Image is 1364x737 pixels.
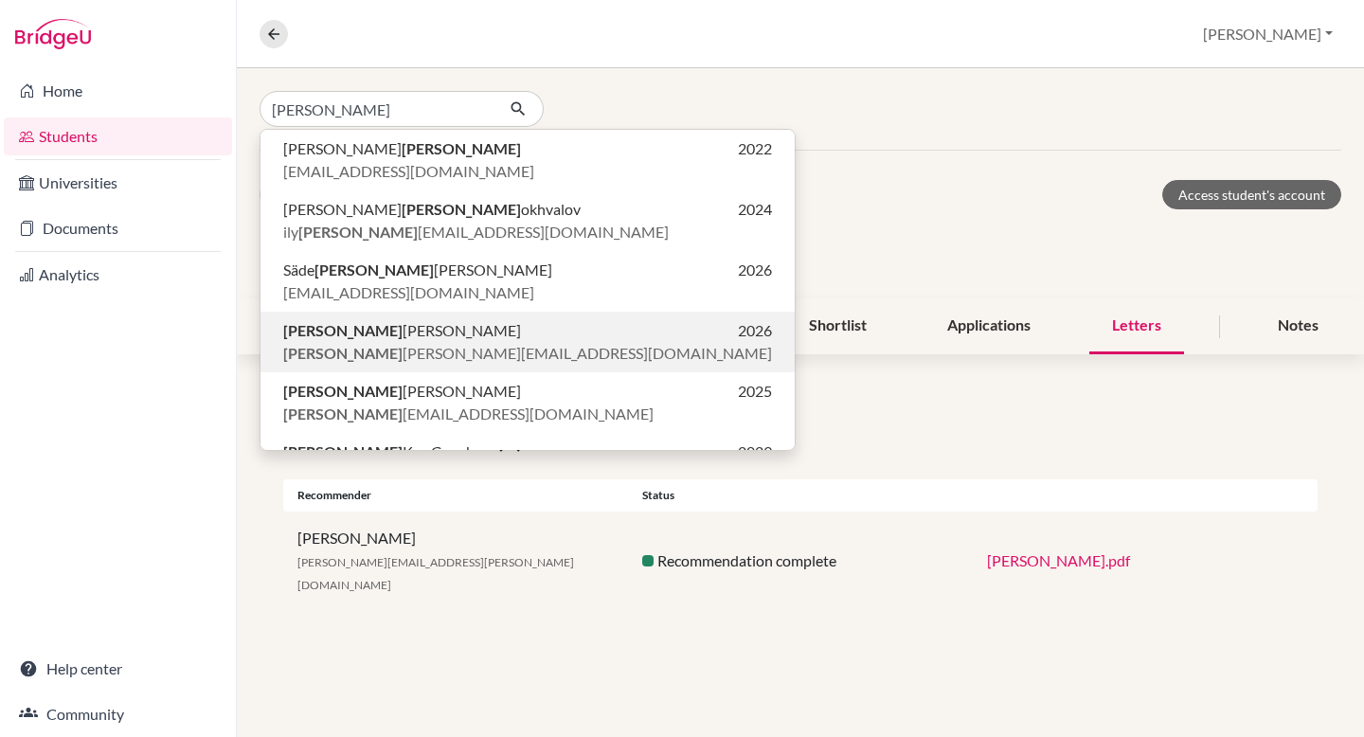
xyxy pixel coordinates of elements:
[4,209,232,247] a: Documents
[738,319,772,342] span: 2026
[1089,298,1184,354] div: Letters
[738,440,772,463] span: 2029
[260,190,795,251] button: [PERSON_NAME][PERSON_NAME]okhvalov2024ily[PERSON_NAME][EMAIL_ADDRESS][DOMAIN_NAME]
[260,130,795,190] button: [PERSON_NAME][PERSON_NAME]2022[EMAIL_ADDRESS][DOMAIN_NAME]
[1194,16,1341,52] button: [PERSON_NAME]
[283,440,480,463] span: Kea Genehr
[283,487,628,504] div: Recommender
[738,137,772,160] span: 2022
[283,404,403,422] b: [PERSON_NAME]
[1255,298,1341,354] div: Notes
[4,695,232,733] a: Community
[628,487,973,504] div: Status
[283,442,403,460] b: [PERSON_NAME]
[260,251,795,312] button: Säde[PERSON_NAME][PERSON_NAME]2026[EMAIL_ADDRESS][DOMAIN_NAME]
[283,380,521,403] span: [PERSON_NAME]
[260,91,494,127] input: Find student by name...
[298,223,418,241] b: [PERSON_NAME]
[283,160,534,183] span: [EMAIL_ADDRESS][DOMAIN_NAME]
[283,527,628,595] div: [PERSON_NAME]
[4,256,232,294] a: Analytics
[283,342,772,365] span: [PERSON_NAME][EMAIL_ADDRESS][DOMAIN_NAME]
[260,433,795,494] button: [PERSON_NAME]Kea Genehr2029[PERSON_NAME][EMAIL_ADDRESS][DOMAIN_NAME]
[297,555,574,592] span: [PERSON_NAME][EMAIL_ADDRESS][PERSON_NAME][DOMAIN_NAME]
[283,198,581,221] span: [PERSON_NAME] okhvalov
[987,551,1130,569] a: [PERSON_NAME].pdf
[260,312,795,372] button: [PERSON_NAME][PERSON_NAME]2026[PERSON_NAME][PERSON_NAME][EMAIL_ADDRESS][DOMAIN_NAME]
[402,200,521,218] b: [PERSON_NAME]
[4,117,232,155] a: Students
[283,403,654,425] span: [EMAIL_ADDRESS][DOMAIN_NAME]
[283,137,521,160] span: [PERSON_NAME]
[786,298,889,354] div: Shortlist
[924,298,1053,354] div: Applications
[4,72,232,110] a: Home
[4,164,232,202] a: Universities
[738,380,772,403] span: 2025
[283,344,403,362] b: [PERSON_NAME]
[283,221,669,243] span: ily [EMAIL_ADDRESS][DOMAIN_NAME]
[628,549,973,572] div: Recommendation complete
[283,321,403,339] b: [PERSON_NAME]
[314,261,434,279] b: [PERSON_NAME]
[283,382,403,400] b: [PERSON_NAME]
[15,19,91,49] img: Bridge-U
[283,281,534,304] span: [EMAIL_ADDRESS][DOMAIN_NAME]
[283,319,521,342] span: [PERSON_NAME]
[738,198,772,221] span: 2024
[260,372,795,433] button: [PERSON_NAME][PERSON_NAME]2025[PERSON_NAME][EMAIL_ADDRESS][DOMAIN_NAME]
[1162,180,1341,209] a: Access student's account
[738,259,772,281] span: 2026
[402,139,521,157] b: [PERSON_NAME]
[4,650,232,688] a: Help center
[283,259,552,281] span: Säde [PERSON_NAME]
